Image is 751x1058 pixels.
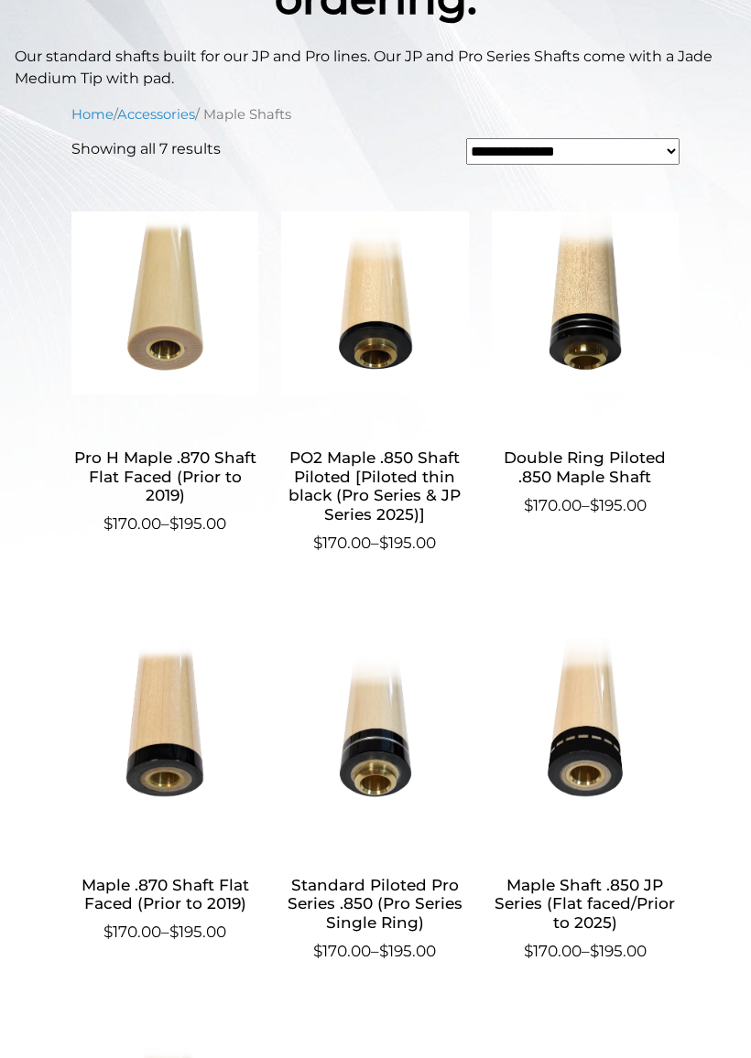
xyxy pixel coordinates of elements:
h2: Pro H Maple .870 Shaft Flat Faced (Prior to 2019) [71,442,258,513]
bdi: 170.00 [524,943,582,961]
bdi: 170.00 [103,515,161,534]
a: Accessories [117,107,195,124]
span: $ [169,923,179,942]
span: – [492,495,679,519]
img: PO2 Maple .850 Shaft Piloted [Piloted thin black (Pro Series & JP Series 2025)] [281,180,468,427]
span: – [71,922,258,945]
h2: Maple Shaft .850 JP Series (Flat faced/Prior to 2025) [492,869,679,940]
bdi: 170.00 [524,497,582,515]
img: Standard Piloted Pro Series .850 (Pro Series Single Ring) [281,607,468,854]
span: $ [169,515,179,534]
a: Maple Shaft .850 JP Series (Flat faced/Prior to 2025) $170.00–$195.00 [492,607,679,964]
img: Double Ring Piloted .850 Maple Shaft [492,180,679,427]
a: Double Ring Piloted .850 Maple Shaft $170.00–$195.00 [492,180,679,518]
img: Pro H Maple .870 Shaft Flat Faced (Prior to 2019) [71,180,258,427]
p: Our standard shafts built for our JP and Pro lines. Our JP and Pro Series Shafts come with a Jade... [15,47,736,91]
span: – [492,941,679,965]
a: Home [71,107,114,124]
span: $ [313,534,322,553]
bdi: 170.00 [313,943,371,961]
select: Shop order [466,139,680,166]
img: Maple Shaft .850 JP Series (Flat faced/Prior to 2025) [492,607,679,854]
bdi: 195.00 [379,534,436,553]
h2: Standard Piloted Pro Series .850 (Pro Series Single Ring) [281,869,468,940]
span: – [281,941,468,965]
h2: PO2 Maple .850 Shaft Piloted [Piloted thin black (Pro Series & JP Series 2025)] [281,442,468,533]
bdi: 195.00 [169,923,226,942]
span: $ [524,497,533,515]
span: $ [524,943,533,961]
span: $ [379,534,388,553]
span: $ [379,943,388,961]
img: Maple .870 Shaft Flat Faced (Prior to 2019) [71,607,258,854]
h2: Maple .870 Shaft Flat Faced (Prior to 2019) [71,869,258,922]
bdi: 195.00 [379,943,436,961]
span: $ [103,923,113,942]
span: $ [103,515,113,534]
a: PO2 Maple .850 Shaft Piloted [Piloted thin black (Pro Series & JP Series 2025)] $170.00–$195.00 [281,180,468,556]
bdi: 195.00 [590,943,647,961]
span: $ [590,497,599,515]
p: Showing all 7 results [71,139,221,161]
h2: Double Ring Piloted .850 Maple Shaft [492,442,679,495]
a: Standard Piloted Pro Series .850 (Pro Series Single Ring) $170.00–$195.00 [281,607,468,964]
a: Pro H Maple .870 Shaft Flat Faced (Prior to 2019) $170.00–$195.00 [71,180,258,537]
a: Maple .870 Shaft Flat Faced (Prior to 2019) $170.00–$195.00 [71,607,258,945]
bdi: 170.00 [313,534,371,553]
nav: Breadcrumb [71,105,680,125]
bdi: 195.00 [590,497,647,515]
bdi: 170.00 [103,923,161,942]
span: – [281,533,468,556]
span: $ [590,943,599,961]
bdi: 195.00 [169,515,226,534]
span: $ [313,943,322,961]
span: – [71,513,258,537]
